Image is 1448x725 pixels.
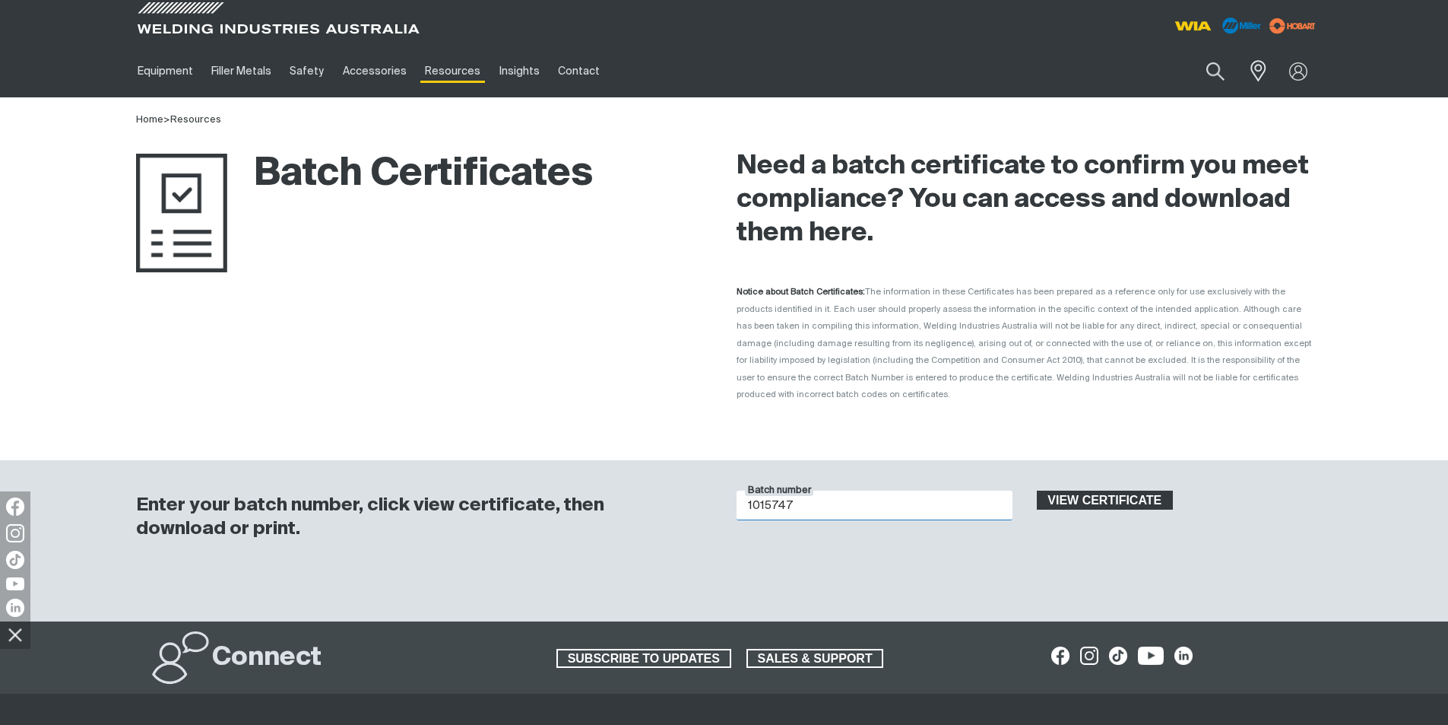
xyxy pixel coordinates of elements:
a: Contact [549,45,609,97]
a: Resources [416,45,490,97]
a: SALES & SUPPORT [746,649,884,669]
a: Filler Metals [202,45,280,97]
h3: Enter your batch number, click view certificate, then download or print. [136,494,697,541]
a: Resources [170,115,221,125]
img: TikTok [6,551,24,569]
button: View certificate [1037,491,1174,510]
button: Search products [1190,53,1241,89]
img: Facebook [6,498,24,516]
a: Safety [280,45,333,97]
h2: Need a batch certificate to confirm you meet compliance? You can access and download them here. [737,150,1313,250]
h2: Connect [212,641,322,675]
a: Insights [490,45,548,97]
a: Accessories [334,45,416,97]
img: hide socials [2,622,28,647]
strong: Notice about Batch Certificates: [737,288,865,296]
img: YouTube [6,577,24,590]
a: Equipment [128,45,202,97]
input: Product name or item number... [1170,53,1240,89]
span: The information in these Certificates has been prepared as a reference only for use exclusively w... [737,288,1311,399]
img: LinkedIn [6,599,24,617]
span: SALES & SUPPORT [748,649,882,669]
img: miller [1265,14,1320,37]
img: Instagram [6,524,24,542]
span: > [163,115,170,125]
span: View certificate [1038,491,1172,510]
a: SUBSCRIBE TO UPDATES [556,649,731,669]
h1: Batch Certificates [136,150,593,199]
span: SUBSCRIBE TO UPDATES [558,649,730,669]
a: Home [136,115,163,125]
nav: Main [128,45,1022,97]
